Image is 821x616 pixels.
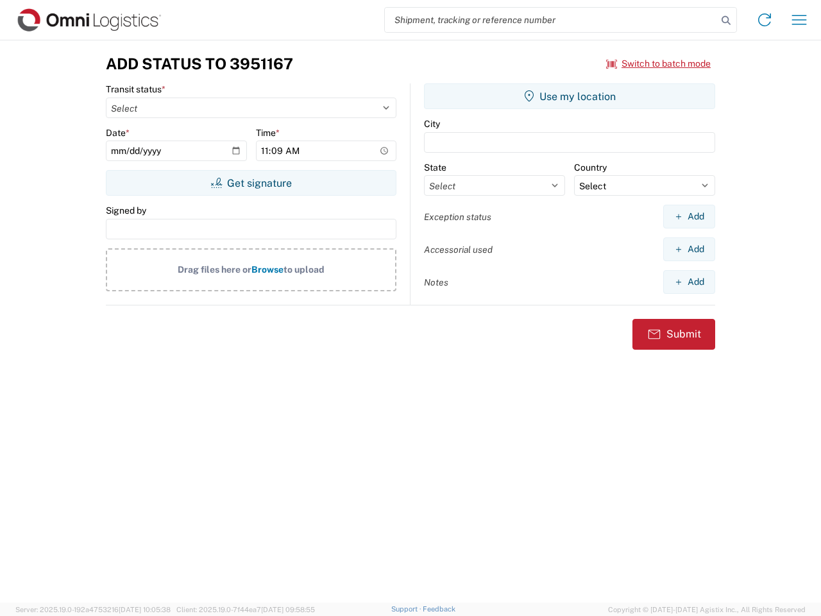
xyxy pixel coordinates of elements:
button: Add [663,270,715,294]
label: Transit status [106,83,165,95]
button: Add [663,205,715,228]
button: Use my location [424,83,715,109]
button: Get signature [106,170,396,196]
input: Shipment, tracking or reference number [385,8,717,32]
button: Add [663,237,715,261]
label: Accessorial used [424,244,493,255]
span: Server: 2025.19.0-192a4753216 [15,606,171,613]
label: Notes [424,277,448,288]
span: Client: 2025.19.0-7f44ea7 [176,606,315,613]
button: Switch to batch mode [606,53,711,74]
a: Feedback [423,605,455,613]
label: City [424,118,440,130]
label: Signed by [106,205,146,216]
span: Drag files here or [178,264,251,275]
a: Support [391,605,423,613]
span: [DATE] 10:05:38 [119,606,171,613]
label: Date [106,127,130,139]
label: Exception status [424,211,491,223]
span: Copyright © [DATE]-[DATE] Agistix Inc., All Rights Reserved [608,604,806,615]
label: Time [256,127,280,139]
label: Country [574,162,607,173]
h3: Add Status to 3951167 [106,55,293,73]
button: Submit [632,319,715,350]
span: to upload [284,264,325,275]
label: State [424,162,446,173]
span: Browse [251,264,284,275]
span: [DATE] 09:58:55 [261,606,315,613]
